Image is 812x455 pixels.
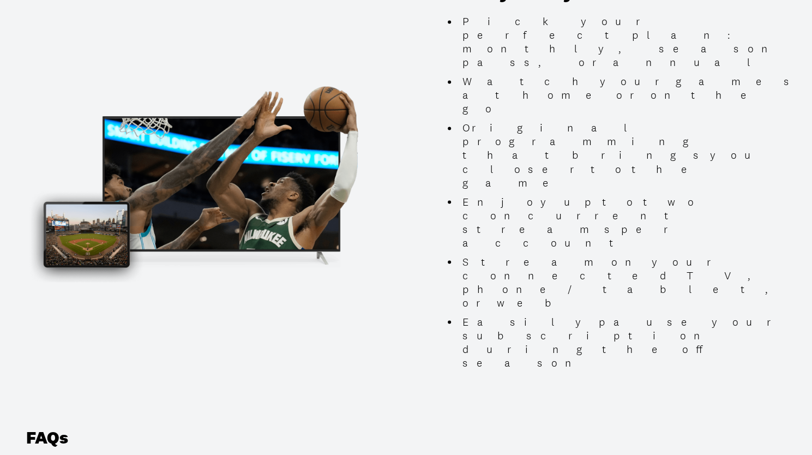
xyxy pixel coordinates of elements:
li: Original programming that brings you closer to the game [458,121,798,189]
li: Easily pause your subscription during the off season [458,315,798,369]
li: Pick your perfect plan: monthly, season pass, or annual [458,15,798,69]
li: Watch your games at home or on the go [458,75,798,116]
li: Stream on your connected TV, phone/tablet, or web [458,255,798,309]
li: Enjoy up to two concurrent streams per account [458,195,798,249]
img: Promotional Image [26,76,393,283]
